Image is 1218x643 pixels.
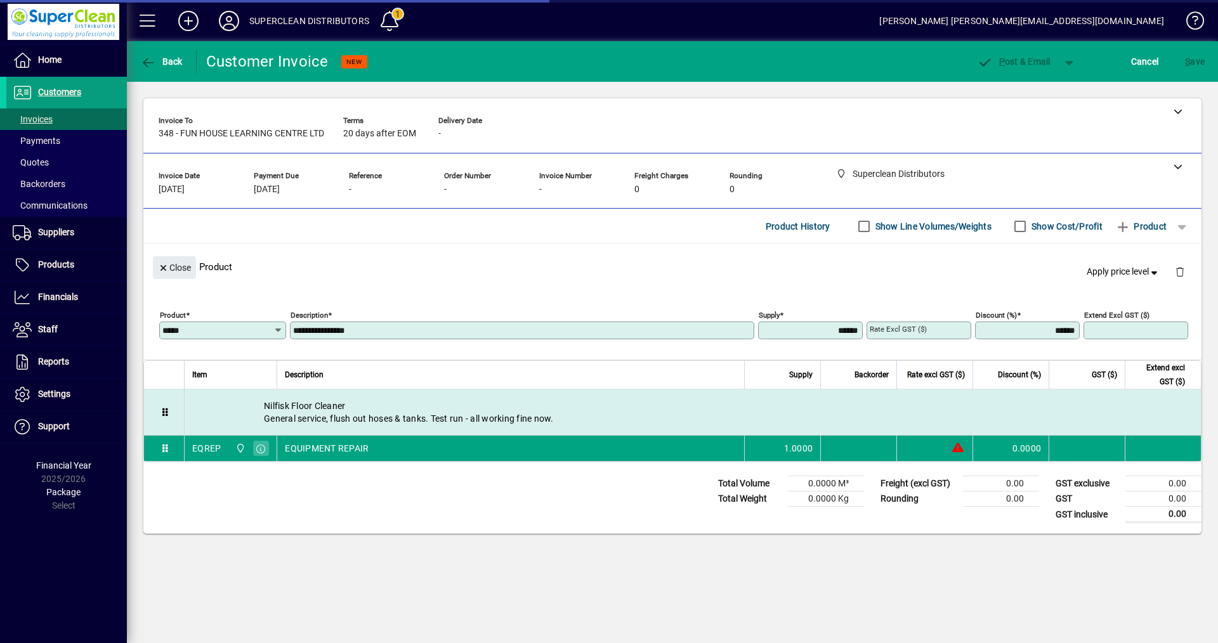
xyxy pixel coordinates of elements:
[6,152,127,173] a: Quotes
[730,185,735,195] span: 0
[766,216,830,237] span: Product History
[206,51,329,72] div: Customer Invoice
[789,368,813,382] span: Supply
[6,282,127,313] a: Financials
[1049,476,1125,491] td: GST exclusive
[185,389,1201,435] div: Nilfisk Floor Cleaner General service, flush out hoses & tanks. Test run - all working fine now.
[1133,361,1185,389] span: Extend excl GST ($)
[712,476,788,491] td: Total Volume
[153,256,196,279] button: Close
[976,311,1017,320] mat-label: Discount (%)
[137,50,186,73] button: Back
[1177,3,1202,44] a: Knowledge Base
[38,227,74,237] span: Suppliers
[159,185,185,195] span: [DATE]
[1165,256,1195,287] button: Delete
[444,185,447,195] span: -
[254,185,280,195] span: [DATE]
[971,50,1057,73] button: Post & Email
[38,324,58,334] span: Staff
[38,421,70,431] span: Support
[855,368,889,382] span: Backorder
[784,442,813,455] span: 1.0000
[972,436,1049,461] td: 0.0000
[6,411,127,443] a: Support
[539,185,542,195] span: -
[999,56,1005,67] span: P
[13,136,60,146] span: Payments
[168,10,209,32] button: Add
[38,87,81,97] span: Customers
[874,476,963,491] td: Freight (excl GST)
[13,114,53,124] span: Invoices
[977,56,1051,67] span: ost & Email
[761,215,835,238] button: Product History
[6,173,127,195] a: Backorders
[38,259,74,270] span: Products
[1029,220,1103,233] label: Show Cost/Profit
[140,56,183,67] span: Back
[438,129,441,139] span: -
[870,325,927,334] mat-label: Rate excl GST ($)
[192,368,207,382] span: Item
[158,257,191,278] span: Close
[6,130,127,152] a: Payments
[1087,265,1160,278] span: Apply price level
[285,442,369,455] span: EQUIPMENT REPAIR
[1049,507,1125,523] td: GST inclusive
[13,179,65,189] span: Backorders
[879,11,1164,31] div: [PERSON_NAME] [PERSON_NAME][EMAIL_ADDRESS][DOMAIN_NAME]
[759,311,780,320] mat-label: Supply
[6,108,127,130] a: Invoices
[1049,491,1125,507] td: GST
[1109,215,1173,238] button: Product
[1092,368,1117,382] span: GST ($)
[1185,51,1205,72] span: ave
[159,129,324,139] span: 348 - FUN HOUSE LEARNING CENTRE LTD
[127,50,197,73] app-page-header-button: Back
[1125,507,1202,523] td: 0.00
[1182,50,1208,73] button: Save
[1128,50,1162,73] button: Cancel
[907,368,965,382] span: Rate excl GST ($)
[1125,476,1202,491] td: 0.00
[634,185,639,195] span: 0
[285,368,324,382] span: Description
[1084,311,1149,320] mat-label: Extend excl GST ($)
[150,261,199,273] app-page-header-button: Close
[209,10,249,32] button: Profile
[6,195,127,216] a: Communications
[36,460,91,471] span: Financial Year
[232,441,247,455] span: Superclean Distributors
[6,44,127,76] a: Home
[1131,51,1159,72] span: Cancel
[346,58,362,66] span: NEW
[46,487,81,497] span: Package
[788,476,864,491] td: 0.0000 M³
[6,379,127,410] a: Settings
[998,368,1041,382] span: Discount (%)
[38,389,70,399] span: Settings
[38,55,62,65] span: Home
[963,476,1039,491] td: 0.00
[874,491,963,507] td: Rounding
[6,217,127,249] a: Suppliers
[712,491,788,507] td: Total Weight
[13,157,49,167] span: Quotes
[343,129,416,139] span: 20 days after EOM
[1115,216,1167,237] span: Product
[38,292,78,302] span: Financials
[1125,491,1202,507] td: 0.00
[291,311,328,320] mat-label: Description
[160,311,186,320] mat-label: Product
[349,185,351,195] span: -
[6,346,127,378] a: Reports
[1185,56,1190,67] span: S
[6,249,127,281] a: Products
[963,491,1039,507] td: 0.00
[249,11,369,31] div: SUPERCLEAN DISTRIBUTORS
[192,442,221,455] div: EQREP
[788,491,864,507] td: 0.0000 Kg
[38,356,69,367] span: Reports
[13,200,88,211] span: Communications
